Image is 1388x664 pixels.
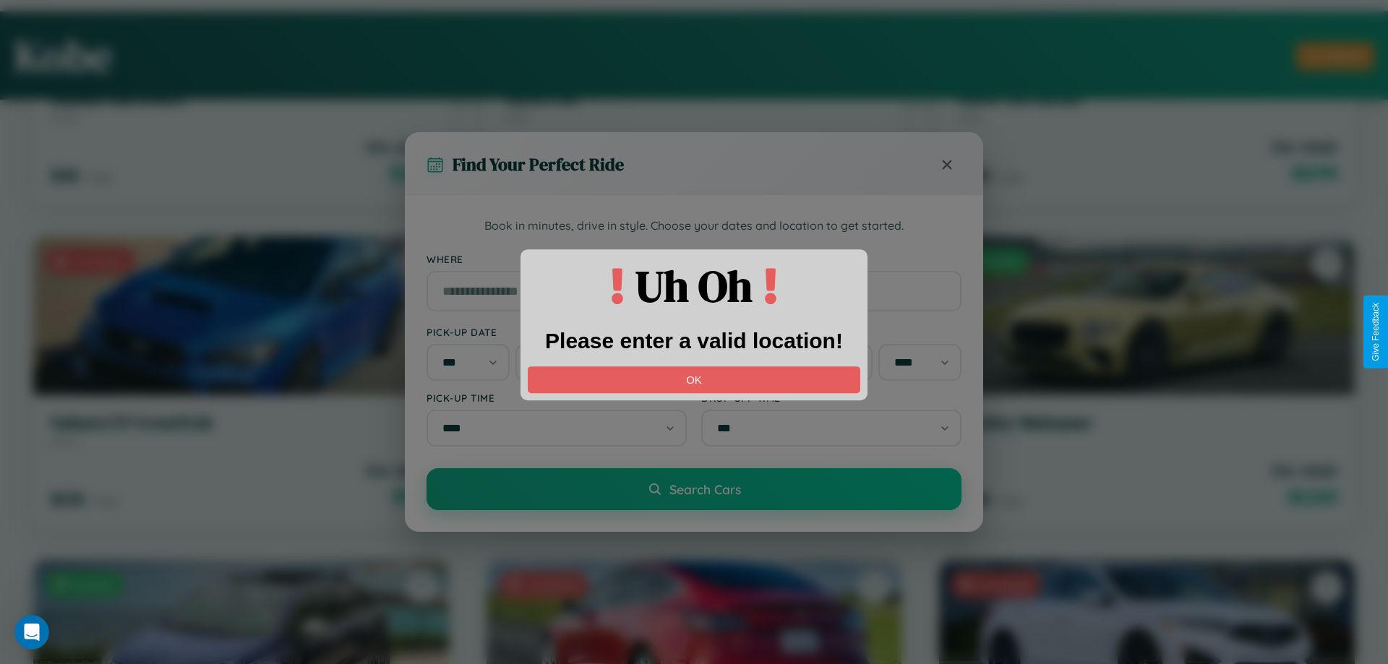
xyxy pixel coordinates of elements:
label: Pick-up Date [427,326,687,338]
span: Search Cars [669,481,741,497]
label: Drop-off Time [701,392,961,404]
label: Where [427,253,961,265]
label: Pick-up Time [427,392,687,404]
h3: Find Your Perfect Ride [453,152,624,176]
p: Book in minutes, drive in style. Choose your dates and location to get started. [427,217,961,236]
label: Drop-off Date [701,326,961,338]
